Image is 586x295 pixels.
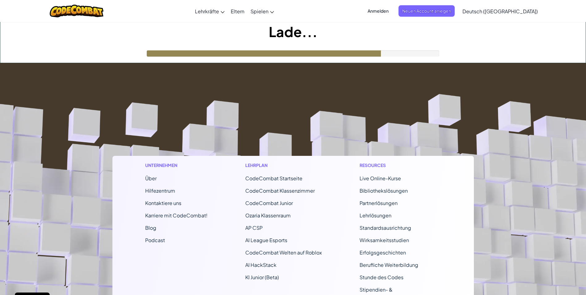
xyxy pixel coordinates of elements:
span: Kontaktiere uns [145,200,181,206]
span: Lehrkräfte [195,8,219,15]
a: Erfolgsgeschichten [360,249,406,256]
a: Wirksamkeitsstudien [360,237,409,243]
button: Neuen Account anlegen [398,5,455,17]
a: Eltern [228,3,247,19]
a: AI HackStack [245,262,276,268]
a: CodeCombat Welten auf Roblox [245,249,322,256]
a: Bibliothekslösungen [360,187,408,194]
a: Live Online-Kurse [360,175,401,182]
span: Spielen [251,8,268,15]
span: Deutsch ([GEOGRAPHIC_DATA]) [462,8,538,15]
a: Blog [145,224,156,231]
a: Über [145,175,157,182]
h1: Lehrplan [245,162,322,169]
img: CodeCombat logo [50,5,104,17]
h1: Unternehmen [145,162,208,169]
a: KI Junior (Beta) [245,274,279,280]
a: Lehrlösungen [360,212,391,219]
a: AP CSP [245,224,263,231]
a: Lehrkräfte [192,3,228,19]
a: Deutsch ([GEOGRAPHIC_DATA]) [459,3,541,19]
h1: Resources [360,162,441,169]
a: Standardsausrichtung [360,224,411,231]
a: Berufliche Weiterbildung [360,262,418,268]
button: Anmelden [364,5,392,17]
a: Stunde des Codes [360,274,403,280]
span: CodeCombat Startseite [245,175,302,182]
a: AI League Esports [245,237,287,243]
a: CodeCombat Klassenzimmer [245,187,315,194]
a: Spielen [247,3,277,19]
a: Hilfezentrum [145,187,175,194]
a: Podcast [145,237,165,243]
h1: Lade... [0,22,586,41]
a: Ozaria Klassenraum [245,212,291,219]
a: Partnerlösungen [360,200,398,206]
a: Karriere mit CodeCombat! [145,212,208,219]
a: CodeCombat Junior [245,200,293,206]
